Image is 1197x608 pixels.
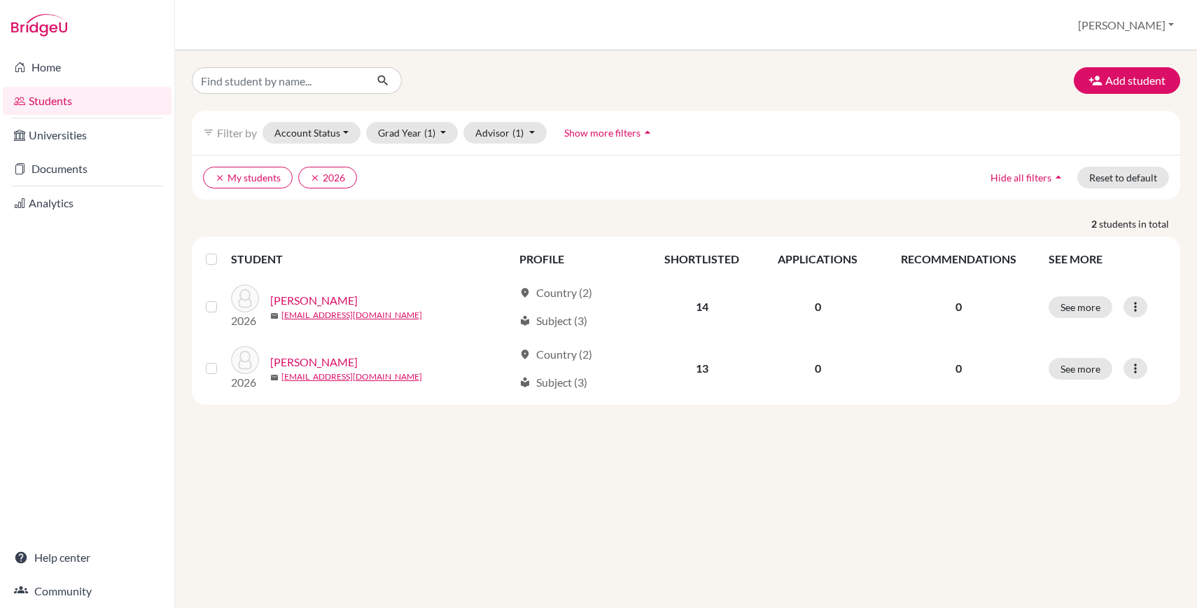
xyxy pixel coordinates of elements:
[3,53,171,81] a: Home
[3,155,171,183] a: Documents
[281,309,422,322] a: [EMAIL_ADDRESS][DOMAIN_NAME]
[640,125,654,139] i: arrow_drop_up
[885,360,1032,377] p: 0
[564,127,640,139] span: Show more filters
[11,14,67,36] img: Bridge-U
[1077,167,1169,188] button: Reset to default
[758,276,877,338] td: 0
[262,122,360,144] button: Account Status
[645,276,758,338] td: 14
[979,167,1077,188] button: Hide all filtersarrow_drop_up
[270,312,279,320] span: mail
[217,126,257,139] span: Filter by
[270,292,358,309] a: [PERSON_NAME]
[3,544,171,572] a: Help center
[203,167,293,188] button: clearMy students
[231,346,259,374] img: Sági, Fanni
[758,338,877,399] td: 0
[519,377,531,388] span: local_library
[1099,216,1180,231] span: students in total
[231,242,511,276] th: STUDENT
[552,122,666,144] button: Show more filtersarrow_drop_up
[645,242,758,276] th: SHORTLISTED
[519,312,587,329] div: Subject (3)
[270,373,279,382] span: mail
[366,122,458,144] button: Grad Year(1)
[1074,67,1180,94] button: Add student
[519,315,531,326] span: local_library
[281,371,422,383] a: [EMAIL_ADDRESS][DOMAIN_NAME]
[519,346,592,363] div: Country (2)
[519,349,531,360] span: location_on
[192,67,365,94] input: Find student by name...
[424,127,435,139] span: (1)
[3,577,171,605] a: Community
[215,173,225,183] i: clear
[512,127,524,139] span: (1)
[885,298,1032,315] p: 0
[231,284,259,312] img: Pecznik, Anna
[511,242,645,276] th: PROFILE
[990,172,1051,184] span: Hide all filters
[645,338,758,399] td: 13
[231,312,259,329] p: 2026
[203,127,214,138] i: filter_list
[463,122,547,144] button: Advisor(1)
[519,284,592,301] div: Country (2)
[1049,296,1112,318] button: See more
[1040,242,1175,276] th: SEE MORE
[877,242,1040,276] th: RECOMMENDATIONS
[3,121,171,149] a: Universities
[270,354,358,371] a: [PERSON_NAME]
[310,173,320,183] i: clear
[298,167,357,188] button: clear2026
[3,87,171,115] a: Students
[231,374,259,391] p: 2026
[758,242,877,276] th: APPLICATIONS
[1072,12,1180,39] button: [PERSON_NAME]
[1091,216,1099,231] strong: 2
[1051,170,1065,184] i: arrow_drop_up
[519,374,587,391] div: Subject (3)
[519,287,531,298] span: location_on
[3,189,171,217] a: Analytics
[1049,358,1112,380] button: See more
